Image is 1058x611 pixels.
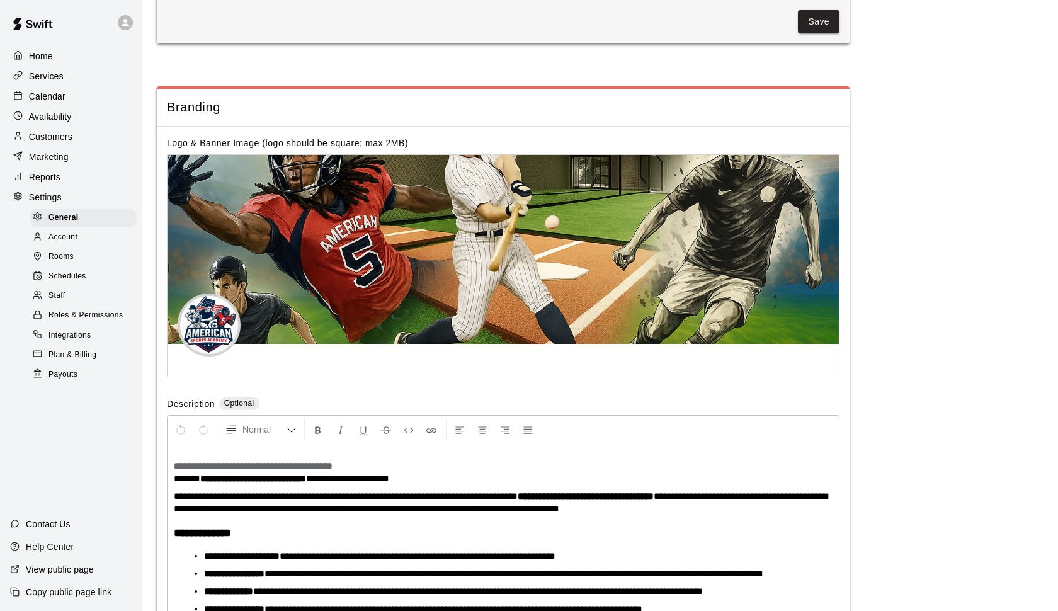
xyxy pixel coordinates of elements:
div: Account [30,229,137,246]
p: Services [29,70,64,83]
div: Staff [30,287,137,305]
p: Copy public page link [26,586,111,598]
a: General [30,208,142,227]
a: Schedules [30,267,142,287]
a: Payouts [30,365,142,384]
span: Staff [48,290,65,302]
span: Branding [167,99,839,116]
span: Roles & Permissions [48,309,123,322]
p: Reports [29,171,60,183]
span: Normal [242,423,287,436]
span: Account [48,231,77,244]
button: Right Align [494,418,516,441]
p: Availability [29,110,72,123]
a: Staff [30,287,142,306]
span: Rooms [48,251,74,263]
div: Roles & Permissions [30,307,137,324]
span: Schedules [48,270,86,283]
p: Customers [29,130,72,143]
button: Format Underline [353,418,374,441]
a: Rooms [30,248,142,267]
button: Save [798,10,839,33]
label: Logo & Banner Image (logo should be square; max 2MB) [167,138,408,148]
a: Home [10,47,132,66]
button: Justify Align [517,418,538,441]
a: Account [30,227,142,247]
span: General [48,212,79,224]
p: Help Center [26,540,74,553]
span: Payouts [48,368,77,381]
button: Format Bold [307,418,329,441]
p: View public page [26,563,94,576]
button: Formatting Options [220,418,302,441]
a: Plan & Billing [30,345,142,365]
div: Payouts [30,366,137,384]
label: Description [167,397,215,412]
button: Insert Link [421,418,442,441]
span: Plan & Billing [48,349,96,362]
button: Left Align [449,418,470,441]
a: Calendar [10,87,132,106]
button: Redo [193,418,214,441]
button: Insert Code [398,418,419,441]
div: Integrations [30,327,137,345]
a: Availability [10,107,132,126]
p: Home [29,50,53,62]
span: Optional [224,399,254,408]
a: Customers [10,127,132,146]
a: Settings [10,188,132,207]
p: Contact Us [26,518,71,530]
div: General [30,209,137,227]
a: Reports [10,168,132,186]
a: Roles & Permissions [30,306,142,326]
button: Format Italics [330,418,351,441]
div: Rooms [30,248,137,266]
p: Marketing [29,151,69,163]
p: Calendar [29,90,65,103]
span: Integrations [48,329,91,342]
button: Format Strikethrough [375,418,397,441]
button: Center Align [472,418,493,441]
p: Settings [29,191,62,203]
div: Plan & Billing [30,346,137,364]
a: Services [10,67,132,86]
a: Integrations [30,326,142,345]
a: Marketing [10,147,132,166]
div: Schedules [30,268,137,285]
button: Undo [170,418,191,441]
